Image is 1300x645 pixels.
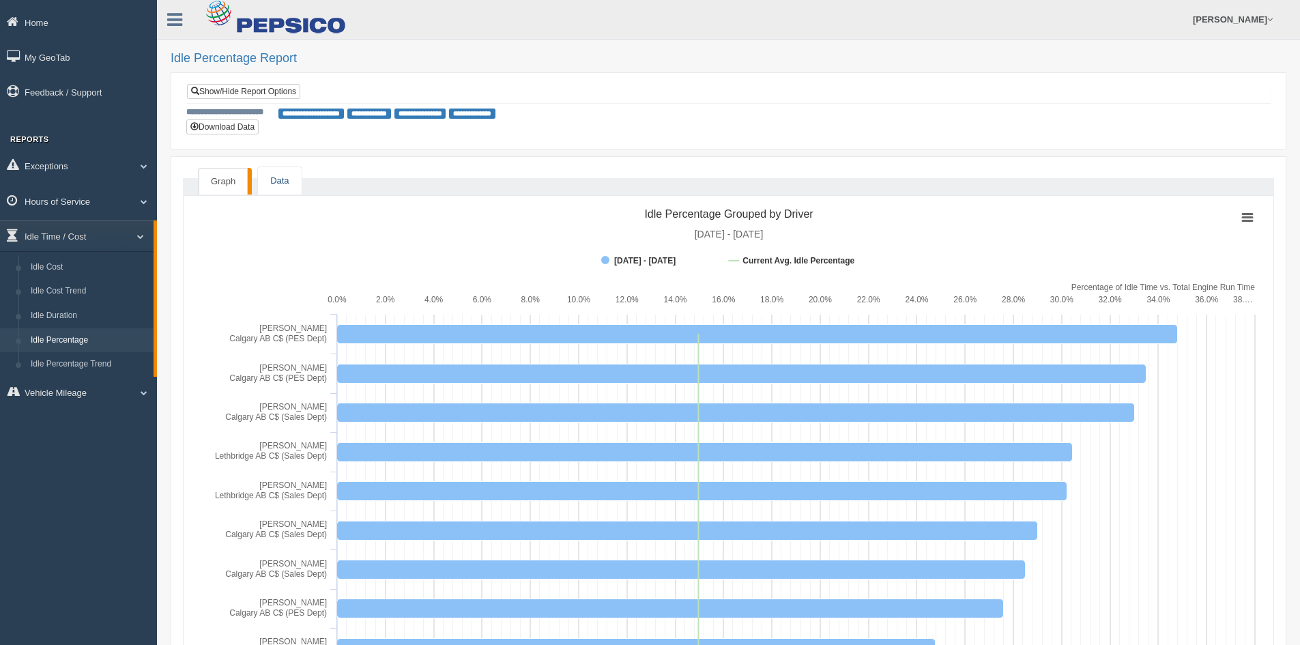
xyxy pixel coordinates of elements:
[25,328,154,353] a: Idle Percentage
[25,304,154,328] a: Idle Duration
[258,167,301,195] a: Data
[664,295,687,304] text: 14.0%
[567,295,590,304] text: 10.0%
[259,598,327,607] tspan: [PERSON_NAME]
[616,295,639,304] text: 12.0%
[712,295,735,304] text: 16.0%
[1195,295,1218,304] text: 36.0%
[1146,295,1170,304] text: 34.0%
[225,412,327,422] tspan: Calgary AB C$ (Sales Dept)
[259,363,327,373] tspan: [PERSON_NAME]
[25,255,154,280] a: Idle Cost
[187,84,300,99] a: Show/Hide Report Options
[199,168,248,195] a: Graph
[742,256,854,266] tspan: Current Avg. Idle Percentage
[25,279,154,304] a: Idle Cost Trend
[25,352,154,377] a: Idle Percentage Trend
[259,402,327,412] tspan: [PERSON_NAME]
[695,229,764,240] tspan: [DATE] - [DATE]
[171,52,1286,66] h2: Idle Percentage Report
[215,491,327,500] tspan: Lethbridge AB C$ (Sales Dept)
[229,334,327,343] tspan: Calgary AB C$ (PES Dept)
[644,208,813,220] tspan: Idle Percentage Grouped by Driver
[1233,295,1253,304] tspan: 38.…
[614,256,676,266] tspan: [DATE] - [DATE]
[229,608,327,618] tspan: Calgary AB C$ (PES Dept)
[259,441,327,450] tspan: [PERSON_NAME]
[186,119,259,134] button: Download Data
[225,569,327,579] tspan: Calgary AB C$ (Sales Dept)
[760,295,783,304] text: 18.0%
[1099,295,1122,304] text: 32.0%
[473,295,492,304] text: 6.0%
[1071,283,1256,292] tspan: Percentage of Idle Time vs. Total Engine Run Time
[857,295,880,304] text: 22.0%
[376,295,395,304] text: 2.0%
[259,519,327,529] tspan: [PERSON_NAME]
[905,295,928,304] text: 24.0%
[259,559,327,569] tspan: [PERSON_NAME]
[259,324,327,333] tspan: [PERSON_NAME]
[1002,295,1025,304] text: 28.0%
[259,481,327,490] tspan: [PERSON_NAME]
[328,295,347,304] text: 0.0%
[953,295,977,304] text: 26.0%
[215,451,327,461] tspan: Lethbridge AB C$ (Sales Dept)
[424,295,444,304] text: 4.0%
[521,295,540,304] text: 8.0%
[1050,295,1073,304] text: 30.0%
[229,373,327,383] tspan: Calgary AB C$ (PES Dept)
[809,295,832,304] text: 20.0%
[225,530,327,539] tspan: Calgary AB C$ (Sales Dept)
